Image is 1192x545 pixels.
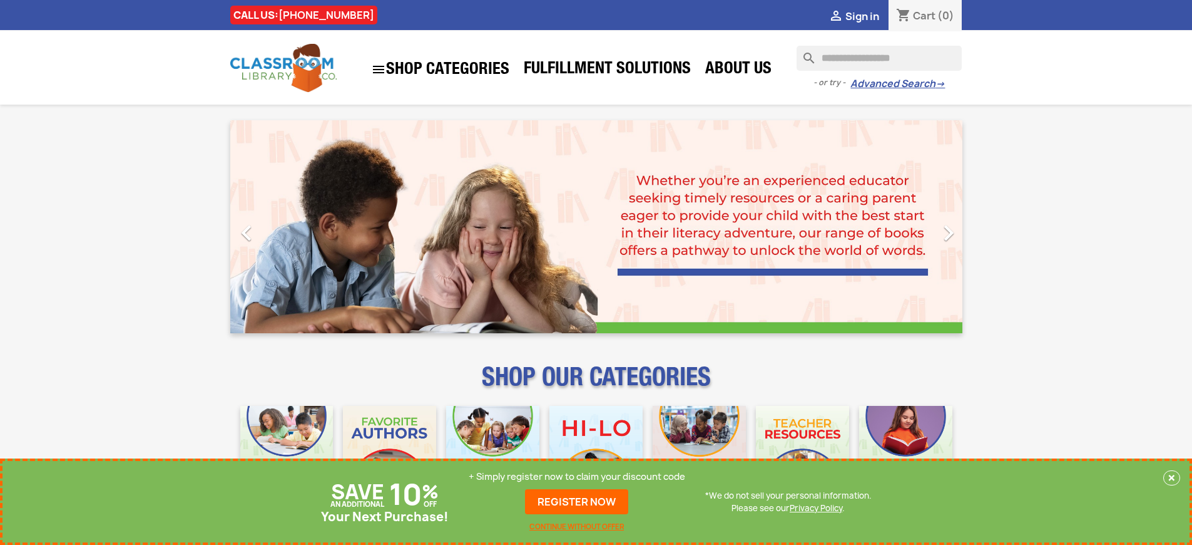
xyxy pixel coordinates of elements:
img: CLC_Phonics_And_Decodables_Mobile.jpg [446,406,539,499]
i:  [231,217,262,249]
a: Previous [230,120,340,333]
ul: Carousel container [230,120,962,333]
span: Cart [913,9,935,23]
img: CLC_Fiction_Nonfiction_Mobile.jpg [653,406,746,499]
p: SHOP OUR CATEGORIES [230,373,962,396]
input: Search [797,46,962,71]
i:  [371,62,386,77]
i: search [797,46,812,61]
a:  Sign in [828,9,879,23]
span: → [935,78,945,90]
span: (0) [937,9,954,23]
a: About Us [699,58,778,83]
i:  [933,217,964,249]
a: Advanced Search→ [850,78,945,90]
a: SHOP CATEGORIES [365,56,516,83]
img: CLC_Bulk_Mobile.jpg [240,406,334,499]
div: CALL US: [230,6,377,24]
img: Classroom Library Company [230,44,337,92]
i:  [828,9,843,24]
img: CLC_HiLo_Mobile.jpg [549,406,643,499]
span: - or try - [813,76,850,89]
img: CLC_Dyslexia_Mobile.jpg [859,406,952,499]
img: CLC_Favorite_Authors_Mobile.jpg [343,406,436,499]
a: Next [852,120,962,333]
i: shopping_cart [896,9,911,24]
a: Fulfillment Solutions [517,58,697,83]
img: CLC_Teacher_Resources_Mobile.jpg [756,406,849,499]
span: Sign in [845,9,879,23]
a: [PHONE_NUMBER] [278,8,374,22]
